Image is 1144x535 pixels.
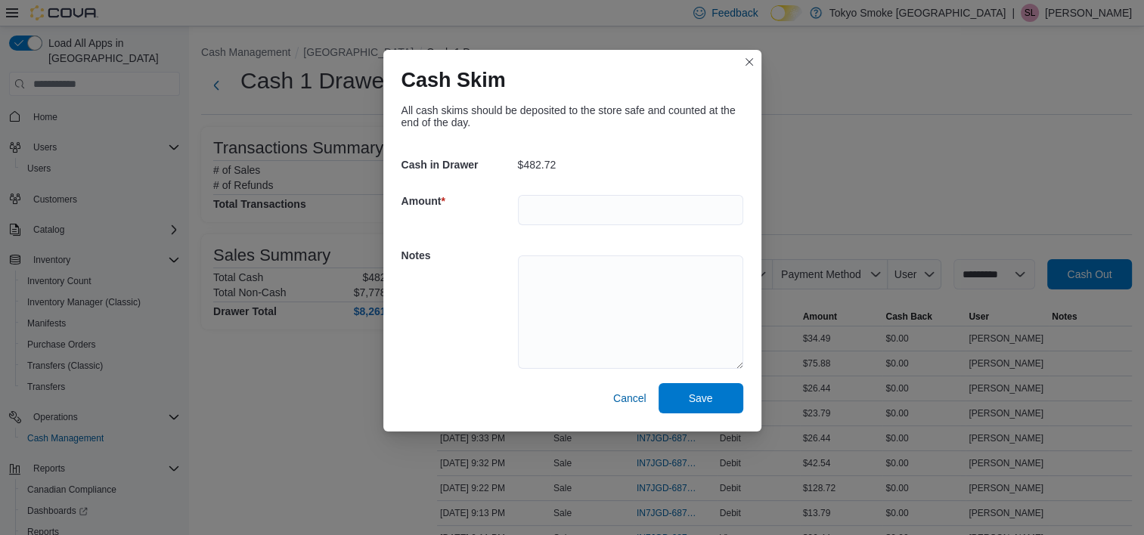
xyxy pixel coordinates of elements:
[401,68,506,92] h1: Cash Skim
[689,391,713,406] span: Save
[613,391,646,406] span: Cancel
[401,150,515,180] h5: Cash in Drawer
[607,383,653,413] button: Cancel
[659,383,743,413] button: Save
[401,104,743,128] div: All cash skims should be deposited to the store safe and counted at the end of the day.
[401,186,515,216] h5: Amount
[740,53,758,71] button: Closes this modal window
[401,240,515,271] h5: Notes
[518,159,556,171] p: $482.72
